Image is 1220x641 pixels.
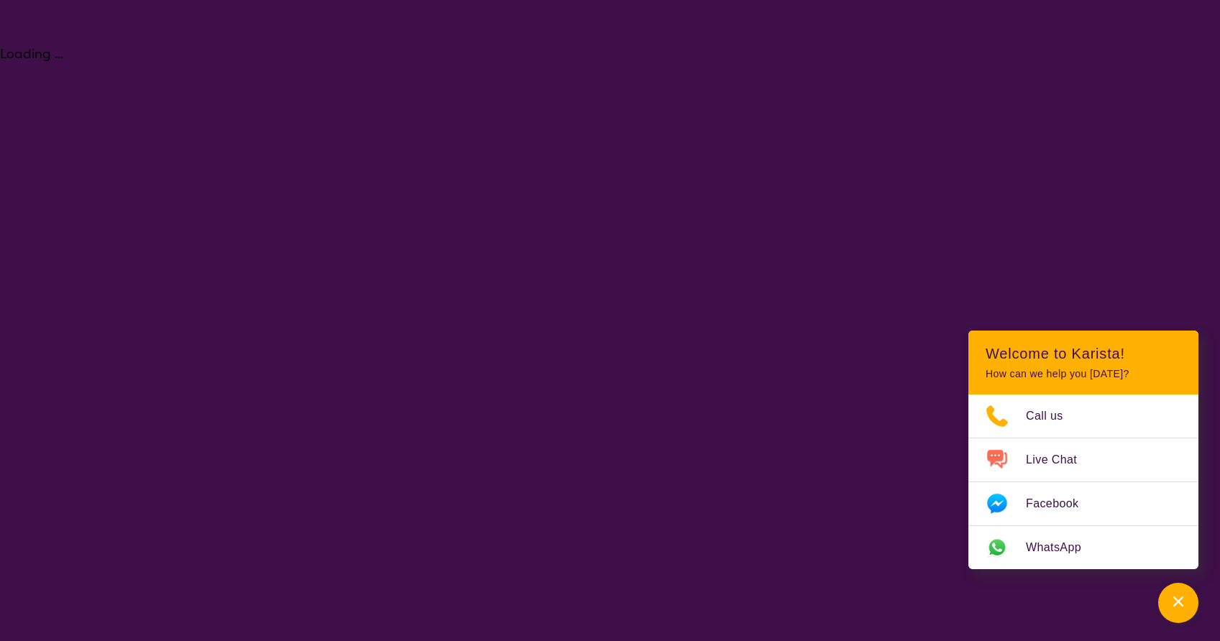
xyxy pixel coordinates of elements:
span: Facebook [1026,493,1096,515]
p: How can we help you [DATE]? [986,368,1181,380]
span: Live Chat [1026,449,1094,471]
span: WhatsApp [1026,537,1099,558]
span: Call us [1026,405,1081,427]
h2: Welcome to Karista! [986,345,1181,362]
a: Web link opens in a new tab. [968,526,1198,569]
button: Channel Menu [1158,583,1198,623]
div: Channel Menu [968,331,1198,569]
ul: Choose channel [968,395,1198,569]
